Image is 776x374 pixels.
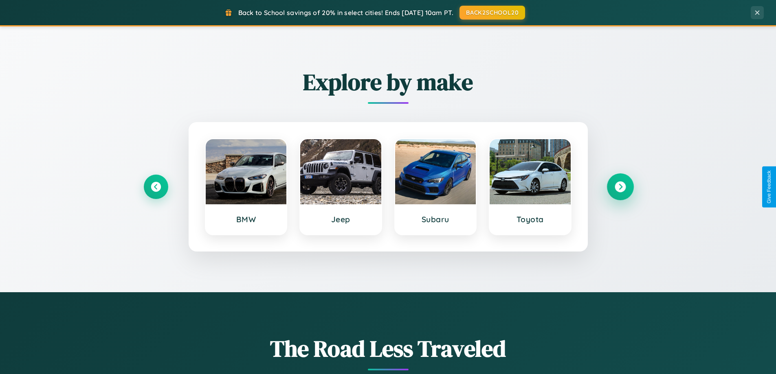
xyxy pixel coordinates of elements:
[214,214,279,224] h3: BMW
[459,6,525,20] button: BACK2SCHOOL20
[766,171,772,203] div: Give Feedback
[144,333,633,364] h1: The Road Less Traveled
[238,9,453,17] span: Back to School savings of 20% in select cities! Ends [DATE] 10am PT.
[403,214,468,224] h3: Subaru
[498,214,563,224] h3: Toyota
[308,214,373,224] h3: Jeep
[144,66,633,98] h2: Explore by make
